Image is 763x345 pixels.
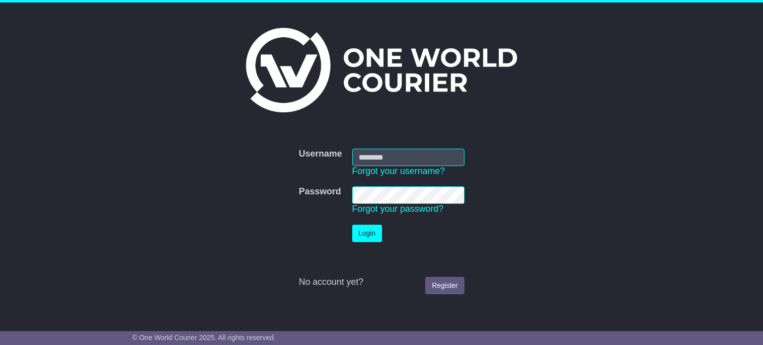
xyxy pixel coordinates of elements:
[246,28,517,112] img: One World
[425,277,464,294] a: Register
[299,149,342,160] label: Username
[299,186,341,197] label: Password
[352,166,445,176] a: Forgot your username?
[352,204,444,214] a: Forgot your password?
[132,334,276,342] span: © One World Courier 2025. All rights reserved.
[299,277,464,288] div: No account yet?
[352,225,382,242] button: Login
